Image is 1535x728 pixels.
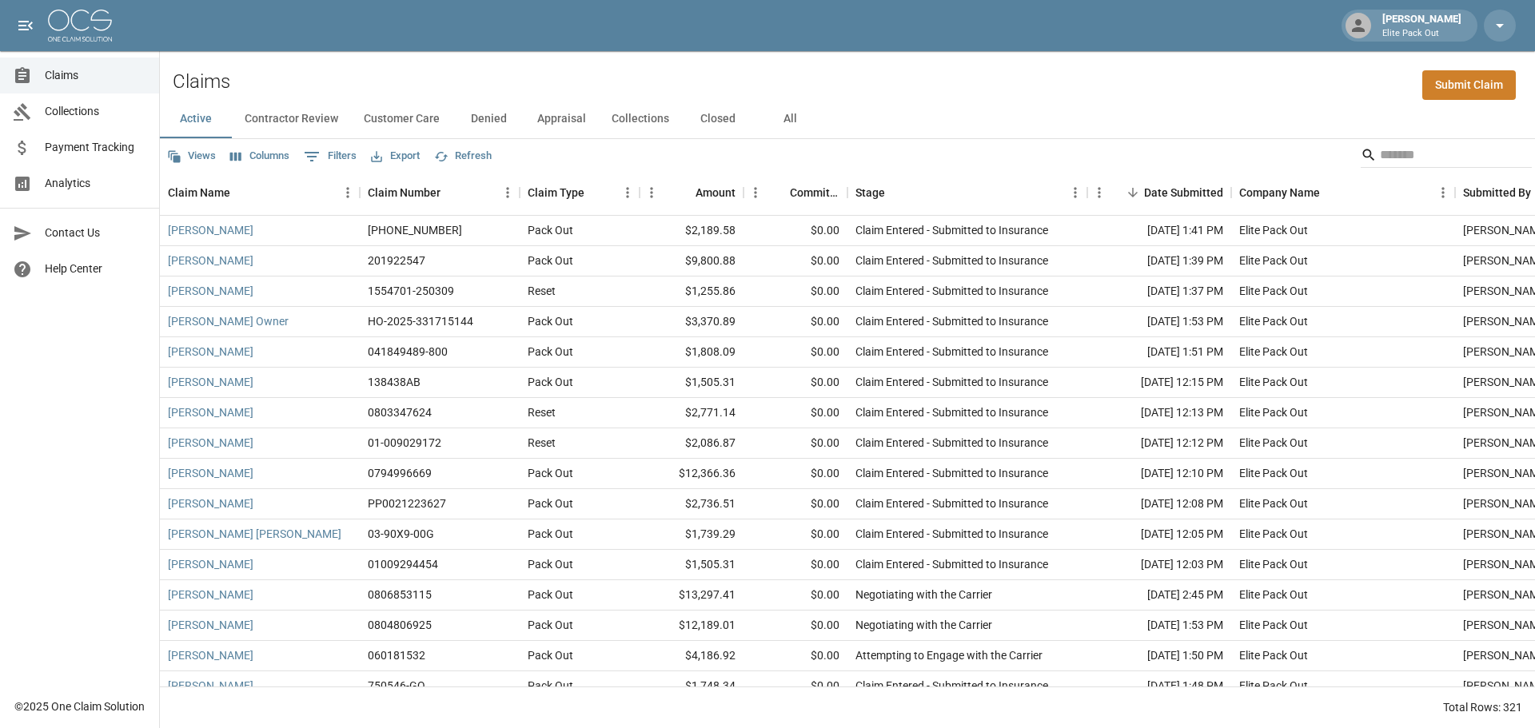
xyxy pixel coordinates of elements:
div: [DATE] 12:13 PM [1087,398,1231,428]
button: Views [163,144,220,169]
div: [DATE] 1:39 PM [1087,246,1231,276]
div: Elite Pack Out [1239,617,1308,633]
div: 0806853115 [368,587,432,603]
a: [PERSON_NAME] [168,404,253,420]
div: Committed Amount [790,170,839,215]
div: [DATE] 2:45 PM [1087,580,1231,611]
div: 0803347624 [368,404,432,420]
div: Elite Pack Out [1239,435,1308,451]
button: Customer Care [351,100,453,138]
div: Elite Pack Out [1239,495,1308,511]
div: Date Submitted [1087,170,1231,215]
div: 01-009029172 [368,435,441,451]
div: Claim Entered - Submitted to Insurance [855,344,1048,360]
div: $0.00 [744,246,847,276]
button: Menu [616,181,640,205]
p: Elite Pack Out [1382,27,1461,41]
div: 060181532 [368,647,425,663]
div: [DATE] 12:12 PM [1087,428,1231,459]
div: [PERSON_NAME] [1376,11,1468,40]
div: Attempting to Engage with the Carrier [855,647,1043,663]
div: Pack Out [528,647,573,663]
div: © 2025 One Claim Solution [14,698,145,714]
span: Analytics [45,175,146,192]
div: 0804806925 [368,617,432,633]
div: Total Rows: 321 [1443,699,1522,715]
div: $1,748.34 [640,671,744,702]
button: Active [160,100,232,138]
div: Date Submitted [1144,170,1223,215]
div: 01009294454 [368,556,438,572]
div: [DATE] 12:15 PM [1087,368,1231,398]
div: Pack Out [528,465,573,481]
div: Claim Entered - Submitted to Insurance [855,313,1048,329]
button: Sort [584,181,607,204]
div: Pack Out [528,222,573,238]
div: Pack Out [528,617,573,633]
div: Elite Pack Out [1239,678,1308,694]
div: 03-90X9-00G [368,526,434,542]
button: Sort [767,181,790,204]
button: Sort [1122,181,1144,204]
div: Claim Entered - Submitted to Insurance [855,404,1048,420]
a: [PERSON_NAME] [168,587,253,603]
div: $12,366.36 [640,459,744,489]
div: dynamic tabs [160,100,1535,138]
div: Company Name [1239,170,1320,215]
div: Claim Entered - Submitted to Insurance [855,526,1048,542]
div: $0.00 [744,489,847,519]
div: $2,086.87 [640,428,744,459]
div: Claim Name [168,170,230,215]
div: $1,808.09 [640,337,744,368]
div: Stage [847,170,1087,215]
button: Menu [1431,181,1455,205]
div: Pack Out [528,253,573,269]
div: [DATE] 12:03 PM [1087,550,1231,580]
div: Claim Entered - Submitted to Insurance [855,556,1048,572]
div: $0.00 [744,368,847,398]
button: Select columns [226,144,293,169]
button: Menu [336,181,360,205]
div: Committed Amount [744,170,847,215]
div: [DATE] 1:37 PM [1087,276,1231,307]
div: Stage [855,170,885,215]
a: [PERSON_NAME] [168,495,253,511]
div: [DATE] 1:51 PM [1087,337,1231,368]
div: [DATE] 1:53 PM [1087,307,1231,337]
a: [PERSON_NAME] [168,556,253,572]
a: [PERSON_NAME] [168,435,253,451]
a: [PERSON_NAME] [168,253,253,269]
div: $0.00 [744,550,847,580]
div: $12,189.01 [640,611,744,641]
a: [PERSON_NAME] [168,465,253,481]
div: [DATE] 1:50 PM [1087,641,1231,671]
button: Menu [1063,181,1087,205]
button: Contractor Review [232,100,351,138]
button: Show filters [300,144,361,169]
div: $0.00 [744,337,847,368]
button: Sort [1320,181,1342,204]
div: $2,771.14 [640,398,744,428]
div: Claim Name [160,170,360,215]
div: $3,370.89 [640,307,744,337]
div: $0.00 [744,641,847,671]
div: Pack Out [528,526,573,542]
a: [PERSON_NAME] [168,344,253,360]
div: Claim Entered - Submitted to Insurance [855,374,1048,390]
button: Sort [441,181,463,204]
div: Elite Pack Out [1239,647,1308,663]
div: Claim Entered - Submitted to Insurance [855,495,1048,511]
div: Pack Out [528,678,573,694]
div: $0.00 [744,671,847,702]
a: [PERSON_NAME] Owner [168,313,289,329]
div: Pack Out [528,344,573,360]
a: [PERSON_NAME] [168,678,253,694]
div: $9,800.88 [640,246,744,276]
div: Negotiating with the Carrier [855,617,992,633]
div: $0.00 [744,519,847,550]
div: Pack Out [528,313,573,329]
div: [DATE] 12:08 PM [1087,489,1231,519]
div: Submitted By [1463,170,1531,215]
span: Contact Us [45,225,146,241]
div: PP0021223627 [368,495,446,511]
